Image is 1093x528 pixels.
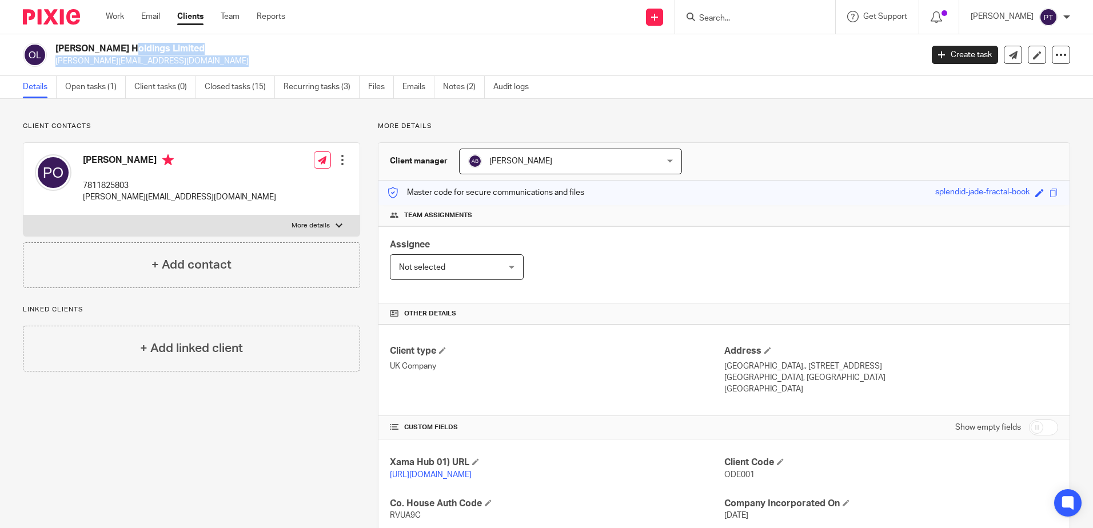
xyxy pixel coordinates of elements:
p: [GEOGRAPHIC_DATA] [724,383,1058,395]
h4: Address [724,345,1058,357]
span: RVUA9C [390,511,421,519]
img: svg%3E [35,154,71,191]
span: Team assignments [404,211,472,220]
a: Create task [932,46,998,64]
label: Show empty fields [955,422,1021,433]
p: [PERSON_NAME] [971,11,1034,22]
p: More details [292,221,330,230]
a: Details [23,76,57,98]
span: Not selected [399,263,445,271]
h4: Client type [390,345,724,357]
span: Other details [404,309,456,318]
p: Master code for secure communications and files [387,187,584,198]
a: Clients [177,11,204,22]
span: [DATE] [724,511,748,519]
a: [URL][DOMAIN_NAME] [390,471,472,479]
p: [PERSON_NAME][EMAIL_ADDRESS][DOMAIN_NAME] [55,55,915,67]
a: Notes (2) [443,76,485,98]
a: Work [106,11,124,22]
img: Pixie [23,9,80,25]
img: svg%3E [1039,8,1058,26]
h4: + Add contact [151,256,232,274]
h3: Client manager [390,155,448,167]
a: Files [368,76,394,98]
a: Recurring tasks (3) [284,76,360,98]
img: svg%3E [468,154,482,168]
p: UK Company [390,361,724,372]
h4: Company Incorporated On [724,498,1058,510]
p: More details [378,122,1070,131]
img: svg%3E [23,43,47,67]
span: Get Support [863,13,907,21]
h4: CUSTOM FIELDS [390,423,724,432]
p: [PERSON_NAME][EMAIL_ADDRESS][DOMAIN_NAME] [83,191,276,203]
a: Reports [257,11,285,22]
p: [GEOGRAPHIC_DATA],, [STREET_ADDRESS] [724,361,1058,372]
div: splendid-jade-fractal-book [935,186,1030,199]
p: Linked clients [23,305,360,314]
p: [GEOGRAPHIC_DATA], [GEOGRAPHIC_DATA] [724,372,1058,383]
input: Search [698,14,801,24]
h4: [PERSON_NAME] [83,154,276,169]
a: Emails [402,76,434,98]
a: Closed tasks (15) [205,76,275,98]
a: Email [141,11,160,22]
h4: Co. House Auth Code [390,498,724,510]
p: Client contacts [23,122,360,131]
a: Audit logs [493,76,537,98]
h2: [PERSON_NAME] Holdings Limited [55,43,743,55]
a: Team [221,11,240,22]
h4: Xama Hub 01) URL [390,457,724,469]
h4: + Add linked client [140,339,243,357]
i: Primary [162,154,174,166]
span: ODE001 [724,471,755,479]
a: Open tasks (1) [65,76,126,98]
h4: Client Code [724,457,1058,469]
span: [PERSON_NAME] [489,157,552,165]
a: Client tasks (0) [134,76,196,98]
p: 7811825803 [83,180,276,191]
span: Assignee [390,240,430,249]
